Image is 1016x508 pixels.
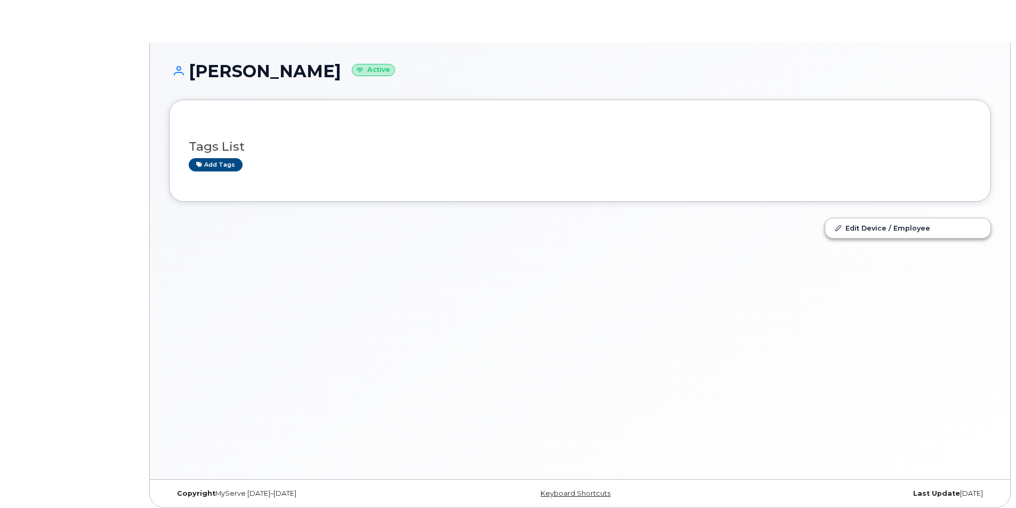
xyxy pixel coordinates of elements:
[825,218,990,237] a: Edit Device / Employee
[169,489,443,498] div: MyServe [DATE]–[DATE]
[169,62,991,80] h1: [PERSON_NAME]
[717,489,991,498] div: [DATE]
[541,489,610,497] a: Keyboard Shortcuts
[189,140,971,153] h3: Tags List
[352,64,395,76] small: Active
[189,158,243,171] a: Add tags
[177,489,215,497] strong: Copyright
[913,489,960,497] strong: Last Update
